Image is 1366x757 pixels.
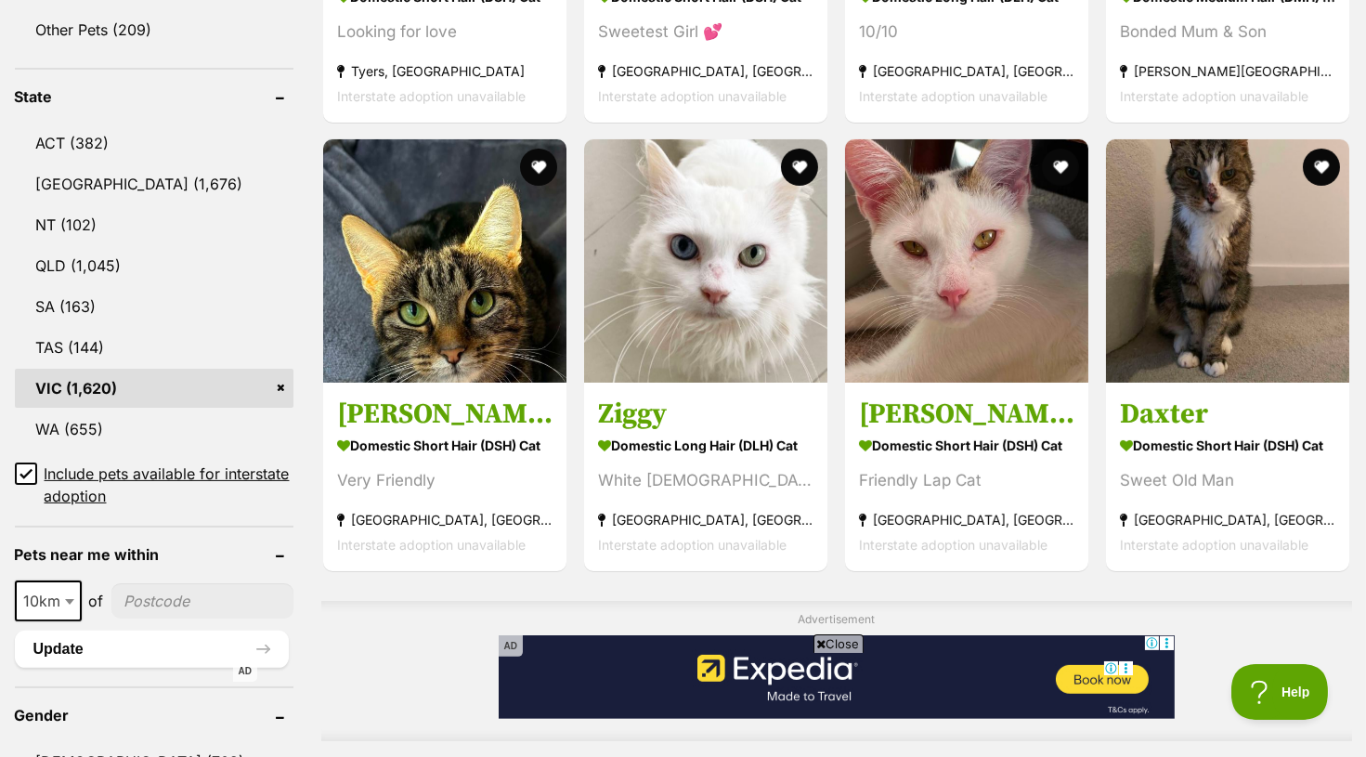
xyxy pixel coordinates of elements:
[598,468,813,493] div: White [DEMOGRAPHIC_DATA]
[15,707,293,724] header: Gender
[1042,149,1079,186] button: favourite
[111,583,293,619] input: postcode
[15,164,293,203] a: [GEOGRAPHIC_DATA] (1,676)
[323,139,566,383] img: Wendy - Domestic Short Hair (DSH) Cat
[1120,397,1335,432] h3: Daxter
[337,58,553,83] strong: Tyers, [GEOGRAPHIC_DATA]
[845,383,1088,571] a: [PERSON_NAME] Domestic Short Hair (DSH) Cat Friendly Lap Cat [GEOGRAPHIC_DATA], [GEOGRAPHIC_DATA]...
[1231,664,1329,720] iframe: Help Scout Beacon - Open
[15,88,293,105] header: State
[859,537,1047,553] span: Interstate adoption unavailable
[859,468,1074,493] div: Friendly Lap Cat
[520,149,557,186] button: favourite
[813,634,864,653] span: Close
[1120,507,1335,532] strong: [GEOGRAPHIC_DATA], [GEOGRAPHIC_DATA]
[683,747,683,748] iframe: Advertisement
[337,432,553,459] strong: Domestic Short Hair (DSH) Cat
[321,601,1352,741] div: Advertisement
[598,397,813,432] h3: Ziggy
[859,397,1074,432] h3: [PERSON_NAME]
[15,369,293,408] a: VIC (1,620)
[859,19,1074,44] div: 10/10
[233,660,257,682] span: AD
[15,581,82,621] span: 10km
[337,397,553,432] h3: [PERSON_NAME]
[15,124,293,163] a: ACT (382)
[598,537,787,553] span: Interstate adoption unavailable
[859,507,1074,532] strong: [GEOGRAPHIC_DATA], [GEOGRAPHIC_DATA]
[337,507,553,532] strong: [GEOGRAPHIC_DATA], [GEOGRAPHIC_DATA]
[1304,149,1341,186] button: favourite
[598,19,813,44] div: Sweetest Girl 💕
[15,10,293,49] a: Other Pets (209)
[584,383,827,571] a: Ziggy Domestic Long Hair (DLH) Cat White [DEMOGRAPHIC_DATA] [GEOGRAPHIC_DATA], [GEOGRAPHIC_DATA] ...
[1120,87,1308,103] span: Interstate adoption unavailable
[15,463,293,507] a: Include pets available for interstate adoption
[859,432,1074,459] strong: Domestic Short Hair (DSH) Cat
[1120,537,1308,553] span: Interstate adoption unavailable
[1106,139,1349,383] img: Daxter - Domestic Short Hair (DSH) Cat
[1106,383,1349,571] a: Daxter Domestic Short Hair (DSH) Cat Sweet Old Man [GEOGRAPHIC_DATA], [GEOGRAPHIC_DATA] Interstat...
[15,546,293,563] header: Pets near me within
[323,383,566,571] a: [PERSON_NAME] Domestic Short Hair (DSH) Cat Very Friendly [GEOGRAPHIC_DATA], [GEOGRAPHIC_DATA] In...
[15,410,293,449] a: WA (655)
[781,149,818,186] button: favourite
[584,139,827,383] img: Ziggy - Domestic Long Hair (DLH) Cat
[1120,432,1335,459] strong: Domestic Short Hair (DSH) Cat
[859,58,1074,83] strong: [GEOGRAPHIC_DATA], [GEOGRAPHIC_DATA]
[598,58,813,83] strong: [GEOGRAPHIC_DATA], [GEOGRAPHIC_DATA]
[15,631,289,668] button: Update
[15,287,293,326] a: SA (163)
[859,87,1047,103] span: Interstate adoption unavailable
[337,537,526,553] span: Interstate adoption unavailable
[337,87,526,103] span: Interstate adoption unavailable
[598,507,813,532] strong: [GEOGRAPHIC_DATA], [GEOGRAPHIC_DATA]
[89,590,104,612] span: of
[1120,19,1335,44] div: Bonded Mum & Son
[337,19,553,44] div: Looking for love
[17,588,80,614] span: 10km
[598,432,813,459] strong: Domestic Long Hair (DLH) Cat
[15,328,293,367] a: TAS (144)
[15,246,293,285] a: QLD (1,045)
[845,139,1088,383] img: Wilson - Domestic Short Hair (DSH) Cat
[1120,468,1335,493] div: Sweet Old Man
[1120,58,1335,83] strong: [PERSON_NAME][GEOGRAPHIC_DATA]
[337,468,553,493] div: Very Friendly
[15,205,293,244] a: NT (102)
[499,635,523,657] span: AD
[45,463,293,507] span: Include pets available for interstate adoption
[598,87,787,103] span: Interstate adoption unavailable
